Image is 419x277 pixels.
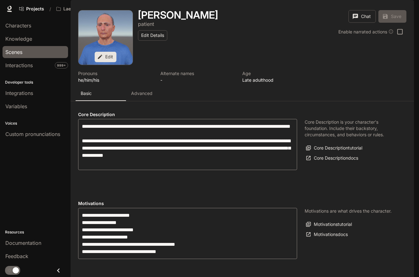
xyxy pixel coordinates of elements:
[78,77,153,83] p: he/him/his
[138,30,167,41] button: Edit Details
[338,28,393,35] div: Enable narrated actions
[242,70,317,77] p: Age
[16,3,47,15] a: Go to projects
[138,10,218,20] button: Open character details dialog
[138,21,154,27] p: patient
[131,90,152,97] p: Advanced
[47,6,54,12] div: /
[160,70,235,77] p: Alternate names
[160,77,235,83] p: -
[54,3,89,15] button: Open workspace menu
[63,6,79,12] p: Laerdal
[160,70,235,83] button: Open character details dialog
[305,143,364,153] button: Core Descriptiontutorial
[95,52,116,62] button: Edit
[78,10,133,65] button: Open character avatar dialog
[78,200,297,207] h4: Motivations
[348,10,376,23] button: Chat
[78,111,297,118] h4: Core Description
[78,10,133,65] div: Avatar image
[305,208,392,214] p: Motivations are what drives the character.
[242,70,317,83] button: Open character details dialog
[78,70,153,83] button: Open character details dialog
[138,9,218,21] h1: [PERSON_NAME]
[305,119,399,138] p: Core Description is your character's foundation. Include their backstory, circumstances, and beha...
[26,6,44,12] span: Projects
[138,20,154,28] button: Open character details dialog
[78,119,297,170] div: label
[305,153,360,163] a: Core Descriptiondocs
[305,219,353,230] button: Motivationstutorial
[305,229,349,240] a: Motivationsdocs
[242,77,317,83] p: Late adulthood
[78,70,153,77] p: Pronouns
[81,90,92,97] p: Basic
